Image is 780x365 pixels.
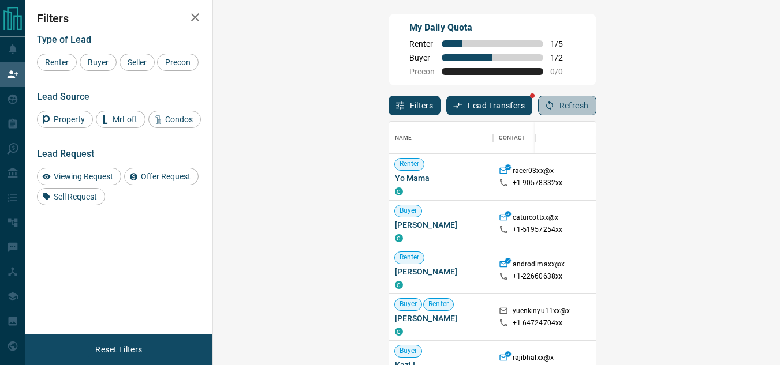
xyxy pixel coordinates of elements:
div: MrLoft [96,111,145,128]
p: rajibhalxx@x [513,353,554,365]
h2: Filters [37,12,201,25]
p: racer03xx@x [513,166,554,178]
span: [PERSON_NAME] [395,313,487,324]
span: Renter [395,159,424,169]
span: Seller [124,58,151,67]
p: yuenkinyu11xx@x [513,306,570,318]
span: Precon [161,58,195,67]
span: Lead Request [37,148,94,159]
span: Lead Source [37,91,89,102]
div: Condos [148,111,201,128]
span: Buyer [84,58,113,67]
p: caturcottxx@x [513,213,559,225]
span: Sell Request [50,192,101,201]
span: [PERSON_NAME] [395,266,487,277]
div: Buyer [80,54,117,71]
button: Filters [389,96,441,115]
button: Lead Transfers [446,96,532,115]
button: Refresh [538,96,596,115]
span: Type of Lead [37,34,91,45]
button: Reset Filters [88,340,150,359]
span: 0 / 0 [550,67,576,76]
div: condos.ca [395,328,403,336]
span: 1 / 2 [550,53,576,62]
div: Name [395,122,412,154]
p: My Daily Quota [409,21,576,35]
span: Viewing Request [50,172,117,181]
span: MrLoft [109,115,141,124]
span: Property [50,115,89,124]
div: Seller [120,54,155,71]
p: +1- 51957254xx [513,225,563,235]
div: Offer Request [124,168,199,185]
span: Renter [424,299,453,309]
span: Offer Request [137,172,195,181]
span: Buyer [395,206,422,216]
span: Renter [395,253,424,262]
p: +1- 90578332xx [513,178,563,188]
span: Renter [41,58,73,67]
span: Buyer [395,299,422,309]
span: Precon [409,67,435,76]
span: Buyer [409,53,435,62]
div: Property [37,111,93,128]
p: androdimaxx@x [513,259,565,272]
div: condos.ca [395,281,403,289]
span: Yo Mama [395,172,487,184]
div: Contact [499,122,526,154]
div: Renter [37,54,77,71]
div: Name [389,122,493,154]
span: Buyer [395,346,422,356]
span: 1 / 5 [550,39,576,48]
div: Precon [157,54,199,71]
div: condos.ca [395,234,403,242]
span: Condos [161,115,197,124]
div: condos.ca [395,187,403,195]
p: +1- 22660638xx [513,272,563,281]
p: +1- 64724704xx [513,318,563,328]
div: Viewing Request [37,168,121,185]
div: Sell Request [37,188,105,205]
span: Renter [409,39,435,48]
span: [PERSON_NAME] [395,219,487,231]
